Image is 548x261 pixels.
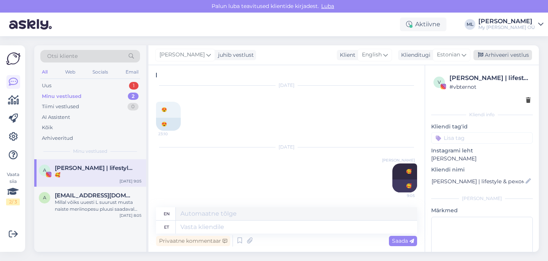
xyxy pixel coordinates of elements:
div: Millal võiks uuesti L suurust musta naiste meriinopesu pluusi saadaval olla? [55,199,142,213]
div: Email [124,67,140,77]
div: en [164,207,170,220]
div: 2 / 3 [6,199,20,205]
span: 🥰 [406,168,412,174]
div: 0 [127,103,139,110]
div: [DATE] [156,144,417,151]
div: ML [465,19,475,30]
div: 🥰 [392,179,417,192]
span: [PERSON_NAME] [159,51,205,59]
div: Klienditugi [398,51,430,59]
div: [DATE] [156,82,417,89]
div: 🥰 [55,171,142,178]
div: Klient [337,51,355,59]
div: 😍 [156,118,181,131]
div: Socials [91,67,110,77]
span: Alissa Linter | lifestyle & рекомендации | UGC creator [55,165,134,171]
div: [DATE] 8:05 [119,213,142,218]
div: Minu vestlused [42,93,81,100]
div: Vaata siia [6,171,20,205]
span: anu@laiapea.eu [55,192,134,199]
div: [PERSON_NAME] | lifestyle & рекомендации | UGC creator [449,74,530,83]
div: juhib vestlust [215,51,254,59]
div: Uus [42,82,51,90]
div: [PERSON_NAME] [478,18,535,24]
div: [PERSON_NAME] [431,195,533,202]
div: Kõik [42,124,53,131]
span: Saada [392,237,414,244]
span: Estonian [437,51,460,59]
span: Minu vestlused [73,148,107,155]
span: v [438,79,441,85]
p: Kliendi nimi [431,166,533,174]
div: My [PERSON_NAME] OÜ [478,24,535,30]
div: Web [64,67,77,77]
div: Arhiveeri vestlus [473,50,532,60]
span: a [43,195,46,200]
p: [PERSON_NAME] [431,155,533,163]
span: A [43,167,46,173]
div: 1 [129,82,139,90]
div: Aktiivne [400,18,446,31]
span: [PERSON_NAME] [382,157,415,163]
span: Luba [319,3,336,10]
div: Kliendi info [431,111,533,118]
div: # vbternot [449,83,530,91]
span: Otsi kliente [47,52,78,60]
p: Instagrami leht [431,147,533,155]
input: Lisa tag [431,132,533,144]
span: 9:05 [386,193,415,199]
p: Märkmed [431,207,533,215]
div: Privaatne kommentaar [156,236,230,246]
img: Askly Logo [6,51,21,66]
div: [DATE] 9:05 [119,178,142,184]
div: AI Assistent [42,114,70,121]
div: Arhiveeritud [42,135,73,142]
a: [PERSON_NAME]My [PERSON_NAME] OÜ [478,18,543,30]
input: Lisa nimi [432,177,524,186]
div: et [164,221,169,234]
p: Kliendi tag'id [431,123,533,131]
span: English [362,51,382,59]
div: 2 [128,93,139,100]
div: Tiimi vestlused [42,103,79,110]
div: All [40,67,49,77]
span: 23:10 [158,131,187,137]
span: 😍 [161,107,167,112]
